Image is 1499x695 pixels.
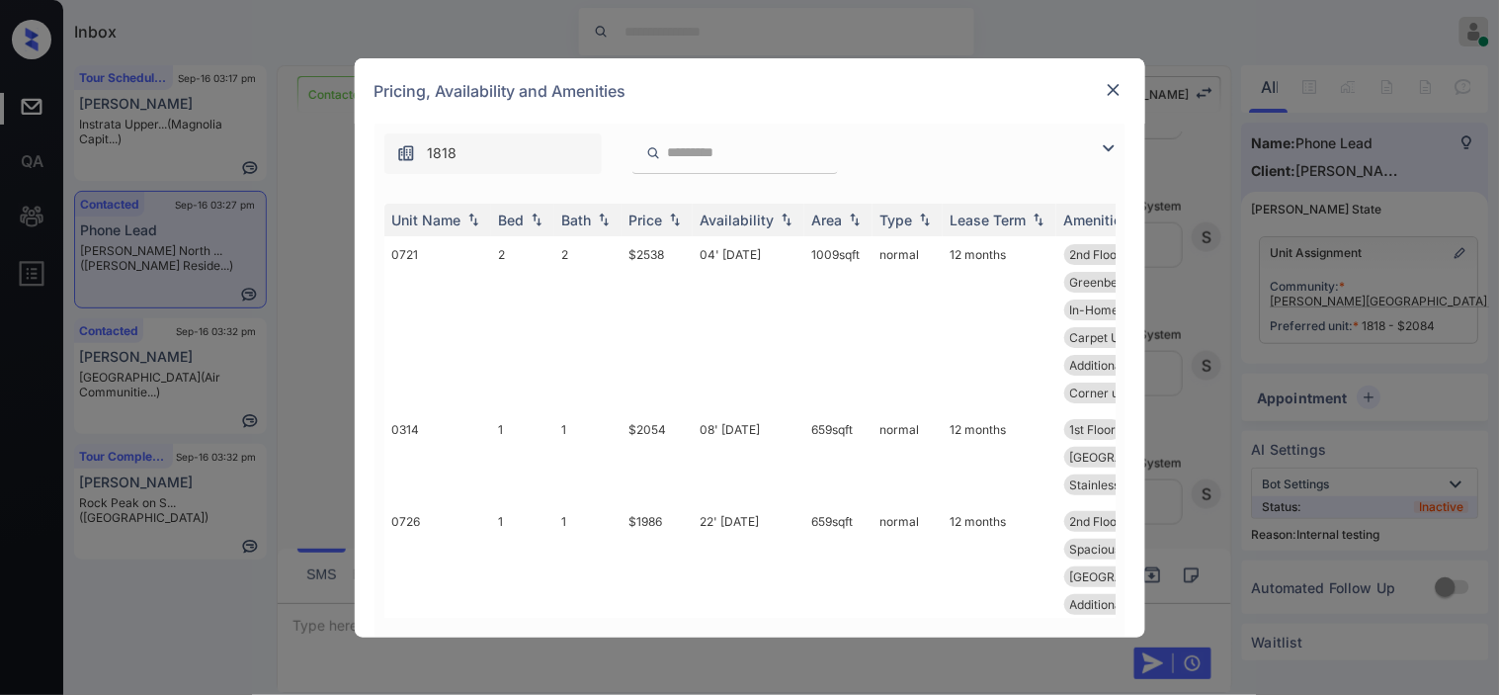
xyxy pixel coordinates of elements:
[491,411,554,503] td: 1
[1064,212,1130,228] div: Amenities
[804,236,873,411] td: 1009 sqft
[804,503,873,623] td: 659 sqft
[777,213,796,226] img: sorting
[384,411,491,503] td: 0314
[622,503,693,623] td: $1986
[1097,136,1121,160] img: icon-zuma
[943,503,1056,623] td: 12 months
[527,213,546,226] img: sorting
[943,411,1056,503] td: 12 months
[873,503,943,623] td: normal
[1070,247,1123,262] span: 2nd Floor
[1070,330,1172,345] span: Carpet Upgrade ...
[693,236,804,411] td: 04' [DATE]
[562,212,592,228] div: Bath
[1070,422,1117,437] span: 1st Floor
[355,58,1145,124] div: Pricing, Availability and Amenities
[646,144,661,162] img: icon-zuma
[873,411,943,503] td: normal
[804,411,873,503] td: 659 sqft
[1070,478,1161,492] span: Stainless Steel...
[943,236,1056,411] td: 12 months
[845,213,865,226] img: sorting
[491,236,554,411] td: 2
[396,143,416,163] img: icon-zuma
[463,213,483,226] img: sorting
[665,213,685,226] img: sorting
[392,212,461,228] div: Unit Name
[1070,358,1160,373] span: Additional Stor...
[693,503,804,623] td: 22' [DATE]
[880,212,913,228] div: Type
[915,213,935,226] img: sorting
[1070,450,1210,465] span: [GEOGRAPHIC_DATA] L...
[622,411,693,503] td: $2054
[499,212,525,228] div: Bed
[554,411,622,503] td: 1
[384,236,491,411] td: 0721
[554,236,622,411] td: 2
[701,212,775,228] div: Availability
[1070,597,1160,612] span: Additional Stor...
[622,236,693,411] td: $2538
[491,503,554,623] td: 1
[693,411,804,503] td: 08' [DATE]
[873,236,943,411] td: normal
[1070,542,1160,557] span: Spacious Closet
[951,212,1027,228] div: Lease Term
[1029,213,1048,226] img: sorting
[1070,569,1210,584] span: [GEOGRAPHIC_DATA] L...
[428,142,458,164] span: 1818
[1104,80,1124,100] img: close
[594,213,614,226] img: sorting
[1070,275,1156,290] span: Greenbelt View
[1070,514,1123,529] span: 2nd Floor
[629,212,663,228] div: Price
[1070,303,1177,317] span: In-Home Washer ...
[812,212,843,228] div: Area
[554,503,622,623] td: 1
[1070,386,1133,400] span: Corner unit
[384,503,491,623] td: 0726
